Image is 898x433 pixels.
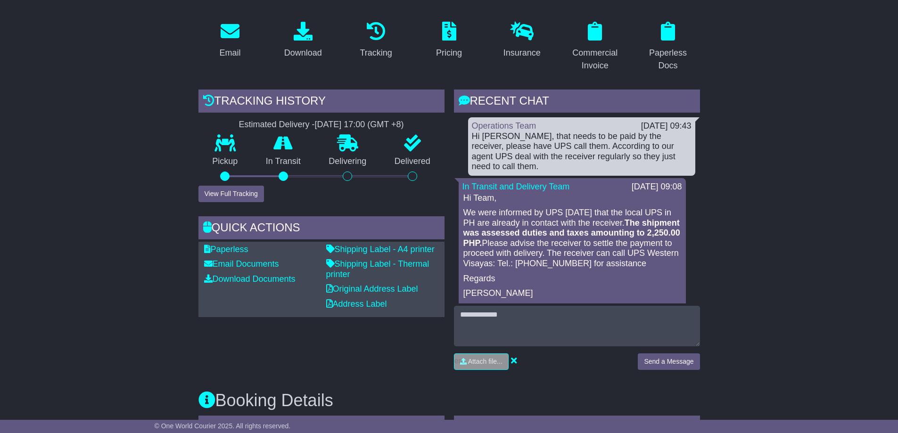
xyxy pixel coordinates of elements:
[198,90,445,115] div: Tracking history
[472,121,536,131] a: Operations Team
[213,18,247,63] a: Email
[315,120,404,130] div: [DATE] 17:00 (GMT +8)
[463,208,681,269] p: We were informed by UPS [DATE] that the local UPS in PH are already in contact with the receiver....
[462,182,570,191] a: In Transit and Delivery Team
[380,156,445,167] p: Delivered
[497,18,547,63] a: Insurance
[204,274,296,284] a: Download Documents
[219,47,240,59] div: Email
[638,353,700,370] button: Send a Message
[643,47,694,72] div: Paperless Docs
[326,284,418,294] a: Original Address Label
[636,18,700,75] a: Paperless Docs
[436,47,462,59] div: Pricing
[632,182,682,192] div: [DATE] 09:08
[204,259,279,269] a: Email Documents
[326,299,387,309] a: Address Label
[641,121,692,131] div: [DATE] 09:43
[360,47,392,59] div: Tracking
[198,156,252,167] p: Pickup
[198,120,445,130] div: Estimated Delivery -
[326,245,435,254] a: Shipping Label - A4 printer
[198,186,264,202] button: View Full Tracking
[503,47,541,59] div: Insurance
[454,90,700,115] div: RECENT CHAT
[463,218,680,248] strong: The shipment was assessed duties and taxes amounting to 2,250.00 PHP.
[463,274,681,284] p: Regards
[430,18,468,63] a: Pricing
[315,156,381,167] p: Delivering
[569,47,621,72] div: Commercial Invoice
[463,288,681,299] p: [PERSON_NAME]
[155,422,291,430] span: © One World Courier 2025. All rights reserved.
[326,259,429,279] a: Shipping Label - Thermal printer
[284,47,322,59] div: Download
[204,245,248,254] a: Paperless
[472,131,692,172] div: Hi [PERSON_NAME], that needs to be paid by the receiver, please have UPS call them. According to ...
[198,391,700,410] h3: Booking Details
[463,193,681,204] p: Hi Team,
[563,18,627,75] a: Commercial Invoice
[252,156,315,167] p: In Transit
[278,18,328,63] a: Download
[198,216,445,242] div: Quick Actions
[354,18,398,63] a: Tracking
